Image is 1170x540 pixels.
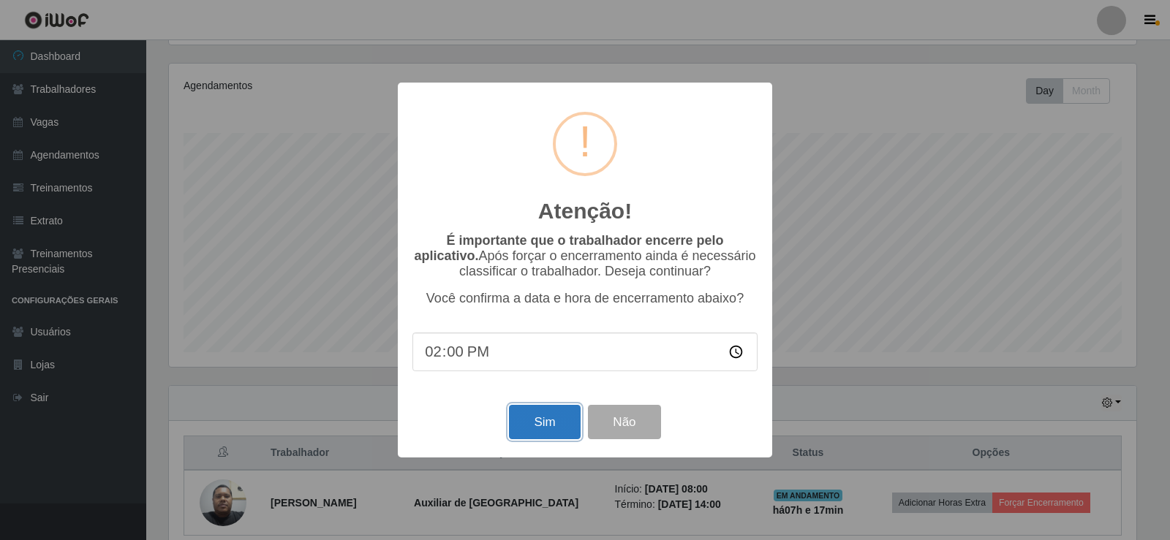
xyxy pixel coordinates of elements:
[538,198,632,224] h2: Atenção!
[412,291,758,306] p: Você confirma a data e hora de encerramento abaixo?
[412,233,758,279] p: Após forçar o encerramento ainda é necessário classificar o trabalhador. Deseja continuar?
[414,233,723,263] b: É importante que o trabalhador encerre pelo aplicativo.
[509,405,580,439] button: Sim
[588,405,660,439] button: Não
